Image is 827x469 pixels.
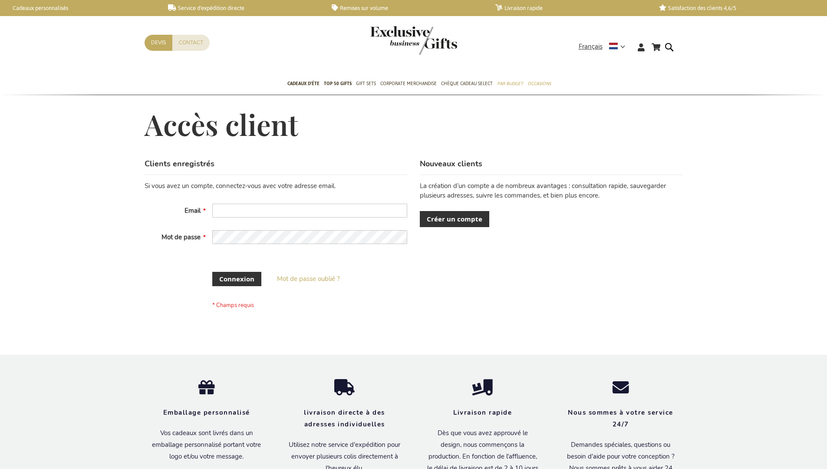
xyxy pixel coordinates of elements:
strong: Emballage personnalisé [163,408,250,417]
img: Exclusive Business gifts logo [370,26,457,55]
span: Email [185,206,201,215]
a: Chèque Cadeau Select [441,73,493,95]
button: Connexion [212,272,261,286]
span: Chèque Cadeau Select [441,79,493,88]
span: Connexion [219,274,254,284]
a: Satisfaction des clients 4,6/5 [659,4,809,12]
span: Créer un compte [427,215,482,224]
span: Occasions [527,79,551,88]
a: Cadeaux personnalisés [4,4,154,12]
div: Si vous avez un compte, connectez-vous avec votre adresse email. [145,182,407,191]
span: Accès client [145,106,298,143]
p: La création d’un compte a de nombreux avantages : consultation rapide, sauvegarder plusieurs adre... [420,182,682,200]
strong: Nouveaux clients [420,159,482,169]
span: Cadeaux D'Éte [287,79,320,88]
a: Créer un compte [420,211,489,227]
a: Gift Sets [356,73,376,95]
span: Corporate Merchandise [380,79,437,88]
a: TOP 50 Gifts [324,73,352,95]
strong: Clients enregistrés [145,159,214,169]
span: Français [579,42,603,52]
p: Vos cadeaux sont livrés dans un emballage personnalisé portant votre logo et/ou votre message. [151,427,263,462]
a: Mot de passe oublié ? [277,274,340,284]
a: Occasions [527,73,551,95]
span: Mot de passe oublié ? [277,274,340,283]
a: Remises sur volume [332,4,481,12]
strong: livraison directe à des adresses individuelles [304,408,385,429]
span: Mot de passe [161,233,201,241]
strong: Livraison rapide [453,408,512,417]
a: Contact [172,35,210,51]
span: Gift Sets [356,79,376,88]
span: TOP 50 Gifts [324,79,352,88]
a: Devis [145,35,172,51]
a: Corporate Merchandise [380,73,437,95]
a: Par budget [497,73,523,95]
strong: Nous sommes à votre service 24/7 [568,408,673,429]
a: Cadeaux D'Éte [287,73,320,95]
input: Email [212,204,407,218]
a: store logo [370,26,414,55]
a: Service d'expédition directe [168,4,318,12]
a: Livraison rapide [495,4,645,12]
span: Par budget [497,79,523,88]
